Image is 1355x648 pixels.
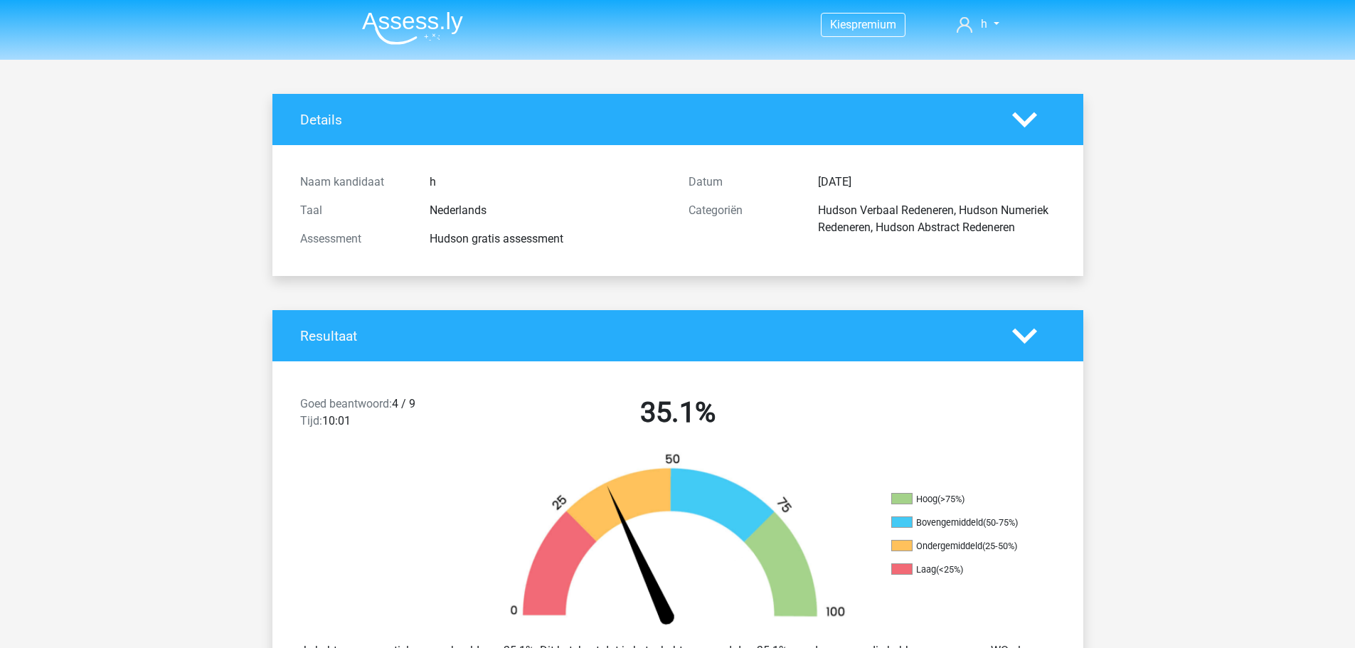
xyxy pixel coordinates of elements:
[891,563,1033,576] li: Laag
[289,230,419,248] div: Assessment
[289,202,419,219] div: Taal
[807,202,1066,236] div: Hudson Verbaal Redeneren, Hudson Numeriek Redeneren, Hudson Abstract Redeneren
[300,112,991,128] h4: Details
[891,493,1033,506] li: Hoog
[951,16,1004,33] a: h
[678,174,807,191] div: Datum
[982,541,1017,551] div: (25-50%)
[362,11,463,45] img: Assessly
[851,18,896,31] span: premium
[983,517,1018,528] div: (50-75%)
[289,174,419,191] div: Naam kandidaat
[419,230,678,248] div: Hudson gratis assessment
[300,414,322,427] span: Tijd:
[807,174,1066,191] div: [DATE]
[300,397,392,410] span: Goed beantwoord:
[494,395,861,430] h2: 35.1%
[486,452,870,631] img: 35.40f4675ce624.png
[891,540,1033,553] li: Ondergemiddeld
[300,328,991,344] h4: Resultaat
[830,18,851,31] span: Kies
[981,17,987,31] span: h
[289,395,484,435] div: 4 / 9 10:01
[891,516,1033,529] li: Bovengemiddeld
[419,174,678,191] div: h
[419,202,678,219] div: Nederlands
[936,564,963,575] div: (<25%)
[822,15,905,34] a: Kiespremium
[937,494,965,504] div: (>75%)
[678,202,807,236] div: Categoriën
